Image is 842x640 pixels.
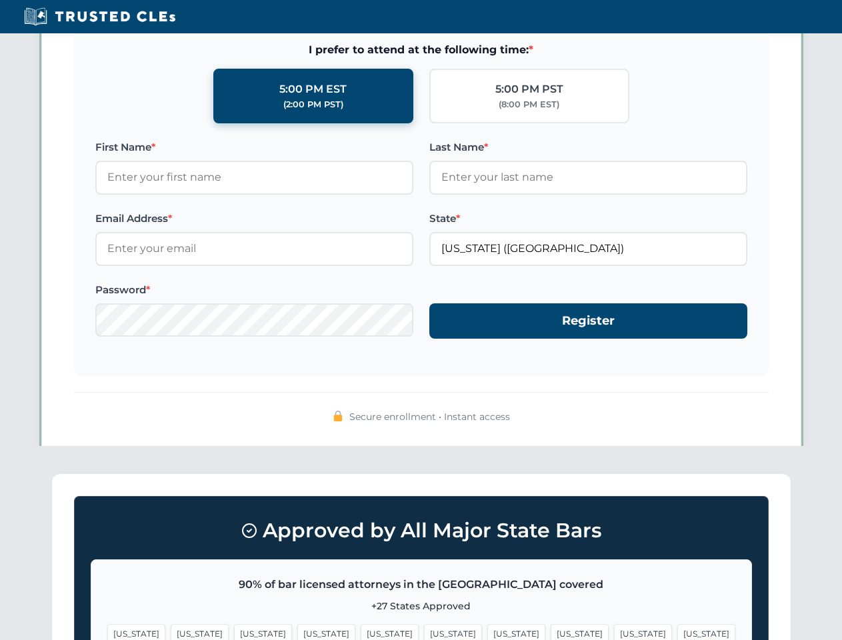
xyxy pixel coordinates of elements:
[429,161,747,194] input: Enter your last name
[91,513,752,549] h3: Approved by All Major State Bars
[95,41,747,59] span: I prefer to attend at the following time:
[95,139,413,155] label: First Name
[95,211,413,227] label: Email Address
[107,599,735,613] p: +27 States Approved
[279,81,347,98] div: 5:00 PM EST
[349,409,510,424] span: Secure enrollment • Instant access
[429,232,747,265] input: Florida (FL)
[333,411,343,421] img: 🔒
[95,282,413,298] label: Password
[429,303,747,339] button: Register
[283,98,343,111] div: (2:00 PM PST)
[107,576,735,593] p: 90% of bar licensed attorneys in the [GEOGRAPHIC_DATA] covered
[429,211,747,227] label: State
[20,7,179,27] img: Trusted CLEs
[495,81,563,98] div: 5:00 PM PST
[429,139,747,155] label: Last Name
[95,232,413,265] input: Enter your email
[499,98,559,111] div: (8:00 PM EST)
[95,161,413,194] input: Enter your first name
